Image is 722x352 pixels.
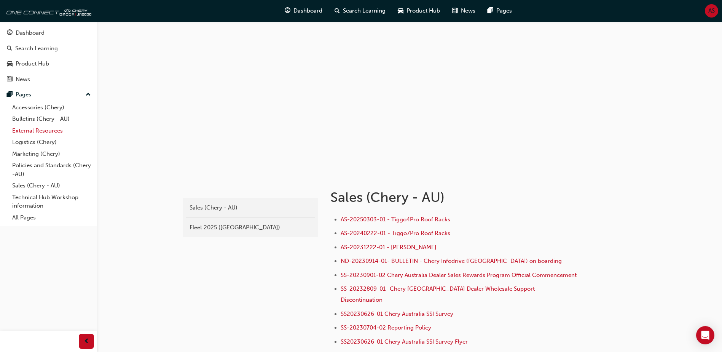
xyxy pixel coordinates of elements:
[496,6,512,15] span: Pages
[341,258,562,264] a: ND-20230914-01- BULLETIN - Chery Infodrive ([GEOGRAPHIC_DATA]) on boarding
[341,310,453,317] a: SS20230626-01 Chery Australia SSI Survey
[328,3,392,19] a: search-iconSearch Learning
[16,59,49,68] div: Product Hub
[285,6,290,16] span: guage-icon
[7,91,13,98] span: pages-icon
[341,338,468,345] a: SS20230626-01 Chery Australia SSI Survey Flyer
[7,45,12,52] span: search-icon
[9,212,94,224] a: All Pages
[86,90,91,100] span: up-icon
[16,29,45,37] div: Dashboard
[392,3,446,19] a: car-iconProduct Hub
[9,160,94,180] a: Policies and Standards (Chery -AU)
[279,3,328,19] a: guage-iconDashboard
[16,90,31,99] div: Pages
[3,42,94,56] a: Search Learning
[341,272,577,278] a: SS-20230901-02 Chery Australia Dealer Sales Rewards Program Official Commencement
[3,72,94,86] a: News
[9,125,94,137] a: External Resources
[3,88,94,102] button: Pages
[9,102,94,114] a: Accessories (Chery)
[708,6,715,15] span: AS
[9,136,94,148] a: Logistics (Chery)
[330,189,580,206] h1: Sales (Chery - AU)
[7,61,13,67] span: car-icon
[341,230,450,237] a: AS-20240222-01 - Tiggo7Pro Roof Racks
[9,192,94,212] a: Technical Hub Workshop information
[343,6,386,15] span: Search Learning
[9,180,94,192] a: Sales (Chery - AU)
[7,76,13,83] span: news-icon
[293,6,322,15] span: Dashboard
[341,324,431,331] a: SS-20230704-02 Reporting Policy
[481,3,518,19] a: pages-iconPages
[3,26,94,40] a: Dashboard
[7,30,13,37] span: guage-icon
[9,113,94,125] a: Bulletins (Chery - AU)
[406,6,440,15] span: Product Hub
[186,221,315,234] a: Fleet 2025 ([GEOGRAPHIC_DATA])
[341,285,536,303] a: SS-20232809-01- Chery [GEOGRAPHIC_DATA] Dealer Wholesale Support Discontinuation
[186,201,315,214] a: Sales (Chery - AU)
[84,337,89,346] span: prev-icon
[9,148,94,160] a: Marketing (Chery)
[398,6,403,16] span: car-icon
[335,6,340,16] span: search-icon
[696,326,714,344] div: Open Intercom Messenger
[15,44,58,53] div: Search Learning
[488,6,493,16] span: pages-icon
[452,6,458,16] span: news-icon
[190,203,311,212] div: Sales (Chery - AU)
[190,223,311,232] div: Fleet 2025 ([GEOGRAPHIC_DATA])
[3,57,94,71] a: Product Hub
[341,244,437,251] a: AS-20231222-01 - [PERSON_NAME]
[446,3,481,19] a: news-iconNews
[341,216,450,223] a: AS-20250303-01 - Tiggo4Pro Roof Racks
[461,6,475,15] span: News
[705,4,718,18] button: AS
[3,24,94,88] button: DashboardSearch LearningProduct HubNews
[16,75,30,84] div: News
[4,3,91,18] img: oneconnect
